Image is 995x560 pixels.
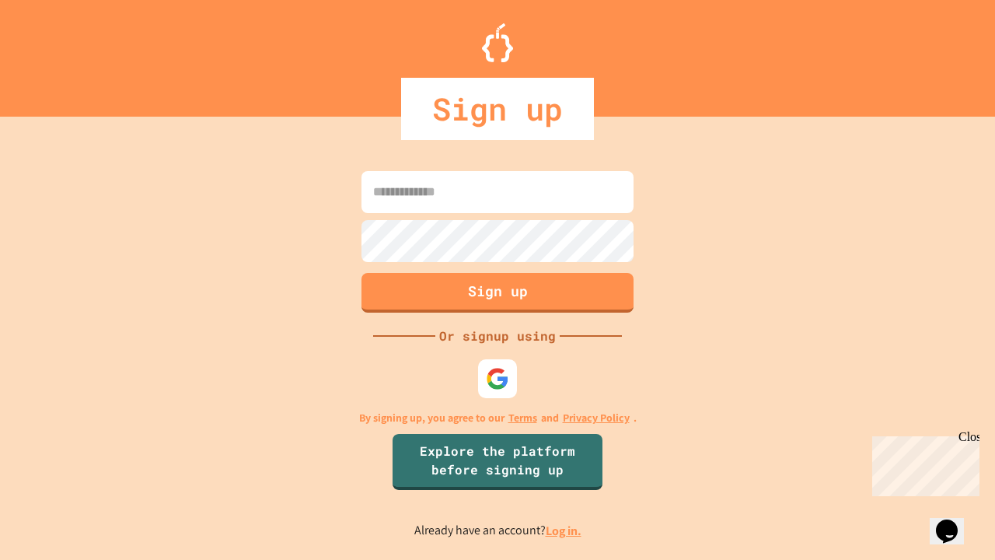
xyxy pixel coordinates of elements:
[508,410,537,426] a: Terms
[563,410,630,426] a: Privacy Policy
[866,430,979,496] iframe: chat widget
[435,327,560,345] div: Or signup using
[361,273,634,313] button: Sign up
[401,78,594,140] div: Sign up
[359,410,637,426] p: By signing up, you agree to our and .
[930,498,979,544] iframe: chat widget
[486,367,509,390] img: google-icon.svg
[546,523,581,539] a: Log in.
[6,6,107,99] div: Chat with us now!Close
[414,521,581,541] p: Already have an account?
[393,434,602,490] a: Explore the platform before signing up
[482,23,513,62] img: Logo.svg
